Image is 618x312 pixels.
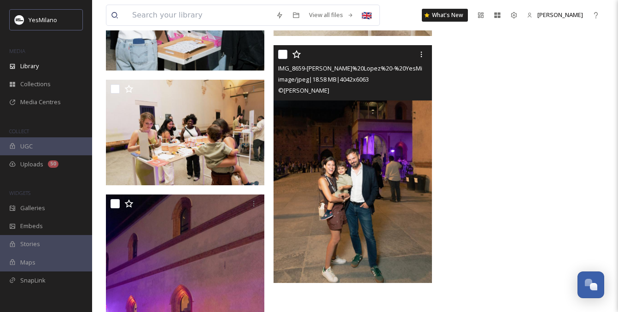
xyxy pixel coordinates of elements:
span: Embeds [20,222,43,230]
div: 50 [48,160,58,168]
span: Collections [20,80,51,88]
img: IMG_8701-Joaquin%20Lopez%20-%20YesMilano.jpg [106,80,264,185]
span: Media Centres [20,98,61,106]
span: COLLECT [9,128,29,135]
span: WIDGETS [9,189,30,196]
div: 🇬🇧 [358,7,375,24]
span: YesMilano [29,16,57,24]
span: SnapLink [20,276,46,285]
span: UGC [20,142,33,151]
img: Logo%20YesMilano%40150x.png [15,15,24,24]
span: MEDIA [9,47,25,54]
span: Library [20,62,39,71]
span: Stories [20,240,40,248]
a: [PERSON_NAME] [522,6,588,24]
input: Search your library [128,5,271,25]
span: IMG_8659-[PERSON_NAME]%20Lopez%20-%20YesMilano.jpg [278,64,444,72]
a: View all files [304,6,358,24]
a: What's New [422,9,468,22]
span: © [PERSON_NAME] [278,86,329,94]
span: [PERSON_NAME] [537,11,583,19]
button: Open Chat [577,271,604,298]
img: IMG_8659-Joaquin%20Lopez%20-%20YesMilano.jpg [274,45,432,283]
span: Maps [20,258,35,267]
span: Uploads [20,160,43,169]
span: image/jpeg | 18.58 MB | 4042 x 6063 [278,75,369,83]
span: Galleries [20,204,45,212]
